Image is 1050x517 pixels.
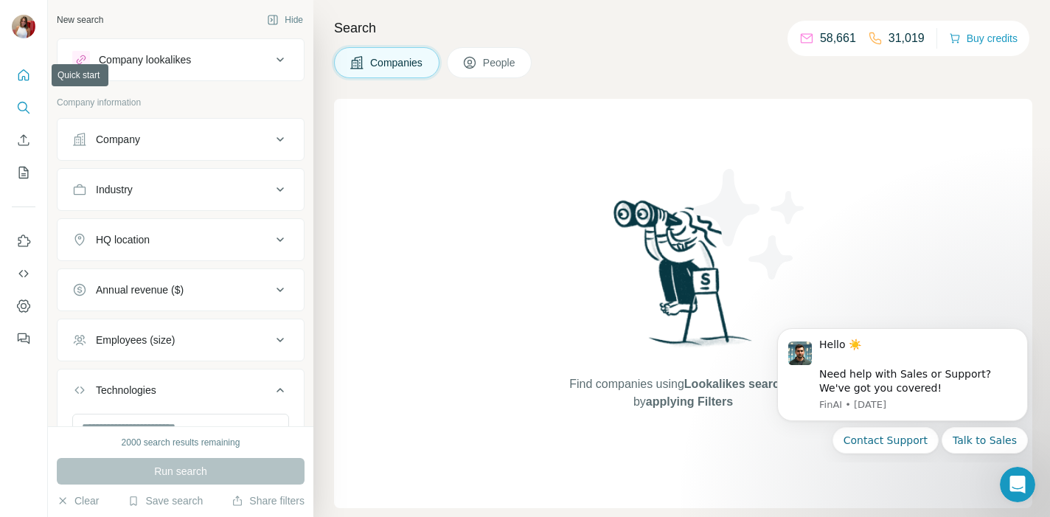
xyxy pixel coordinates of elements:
[96,232,150,247] div: HQ location
[57,96,305,109] p: Company information
[99,52,191,67] div: Company lookalikes
[232,493,305,508] button: Share filters
[12,15,35,38] img: Avatar
[58,222,304,257] button: HQ location
[257,9,313,31] button: Hide
[334,18,1032,38] h4: Search
[96,333,175,347] div: Employees (size)
[565,375,801,411] span: Find companies using or by
[12,260,35,287] button: Use Surfe API
[57,13,103,27] div: New search
[684,158,816,291] img: Surfe Illustration - Stars
[684,378,787,390] span: Lookalikes search
[128,493,203,508] button: Save search
[607,196,760,361] img: Surfe Illustration - Woman searching with binoculars
[58,172,304,207] button: Industry
[820,30,856,47] p: 58,661
[1000,467,1035,502] iframe: Intercom live chat
[949,28,1018,49] button: Buy credits
[755,315,1050,462] iframe: Intercom notifications message
[889,30,925,47] p: 31,019
[12,94,35,121] button: Search
[12,127,35,153] button: Enrich CSV
[58,42,304,77] button: Company lookalikes
[370,55,424,70] span: Companies
[96,132,140,147] div: Company
[12,228,35,254] button: Use Surfe on LinkedIn
[96,383,156,398] div: Technologies
[57,493,99,508] button: Clear
[96,282,184,297] div: Annual revenue ($)
[58,322,304,358] button: Employees (size)
[58,122,304,157] button: Company
[12,293,35,319] button: Dashboard
[96,182,133,197] div: Industry
[646,395,733,408] span: applying Filters
[122,436,240,449] div: 2000 search results remaining
[58,372,304,414] button: Technologies
[12,62,35,89] button: Quick start
[58,272,304,308] button: Annual revenue ($)
[12,325,35,352] button: Feedback
[12,159,35,186] button: My lists
[483,55,517,70] span: People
